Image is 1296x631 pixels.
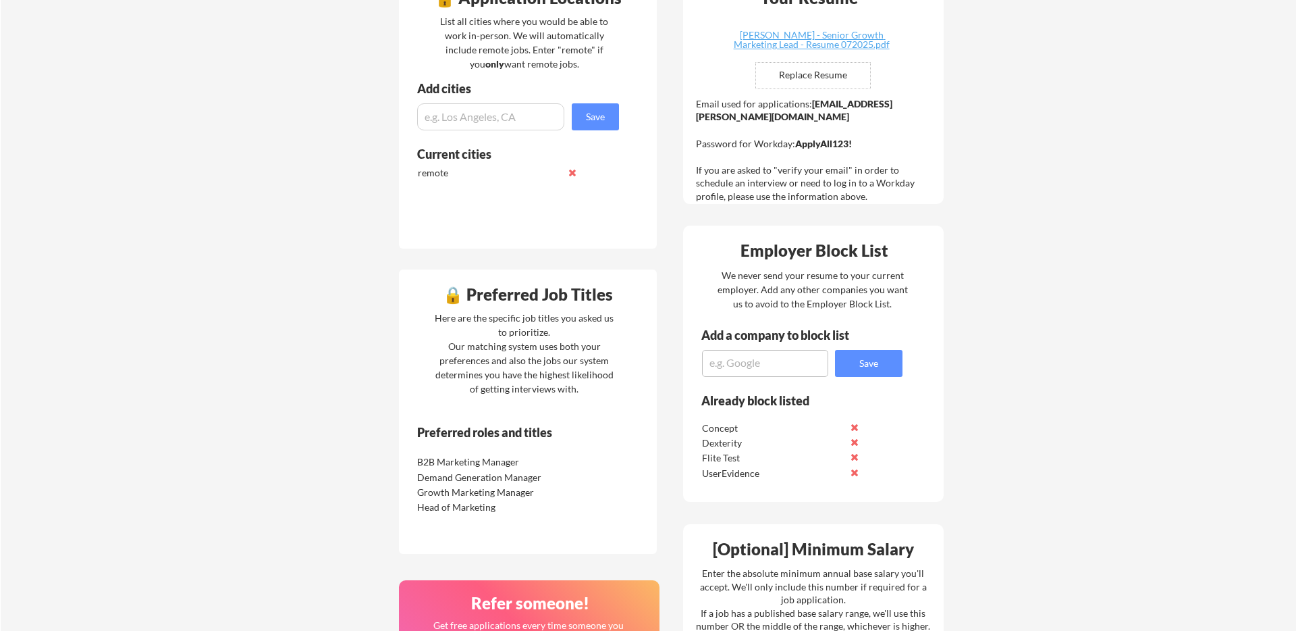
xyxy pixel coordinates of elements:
[417,82,622,95] div: Add cities
[572,103,619,130] button: Save
[702,436,844,450] div: Dexterity
[702,467,844,480] div: UserEvidence
[835,350,902,377] button: Save
[702,451,844,465] div: Flite Test
[418,166,560,180] div: remote
[417,486,560,499] div: Growth Marketing Manager
[731,30,892,51] a: [PERSON_NAME] - Senior Growth Marketing Lead - Resume 072025.pdf
[417,426,601,438] div: Preferred roles and titles
[417,103,564,130] input: e.g. Los Angeles, CA
[417,471,560,484] div: Demand Generation Manager
[795,138,852,149] strong: ApplyAll123!
[696,97,934,203] div: Email used for applications: Password for Workday: If you are asked to "verify your email" in ord...
[431,311,617,396] div: Here are the specific job titles you asked us to prioritize. Our matching system uses both your p...
[404,595,655,611] div: Refer someone!
[417,501,560,514] div: Head of Marketing
[696,98,892,123] strong: [EMAIL_ADDRESS][PERSON_NAME][DOMAIN_NAME]
[688,243,940,259] div: Employer Block List
[701,395,884,407] div: Already block listed
[485,58,504,70] strong: only
[431,14,617,71] div: List all cities where you would be able to work in-person. We will automatically include remote j...
[716,268,909,311] div: We never send your resume to your current employer. Add any other companies you want us to avoid ...
[731,30,892,49] div: [PERSON_NAME] - Senior Growth Marketing Lead - Resume 072025.pdf
[417,148,604,160] div: Current cities
[702,422,844,435] div: Concept
[701,329,870,341] div: Add a company to block list
[688,541,939,557] div: [Optional] Minimum Salary
[402,286,653,303] div: 🔒 Preferred Job Titles
[417,455,560,469] div: B2B Marketing Manager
